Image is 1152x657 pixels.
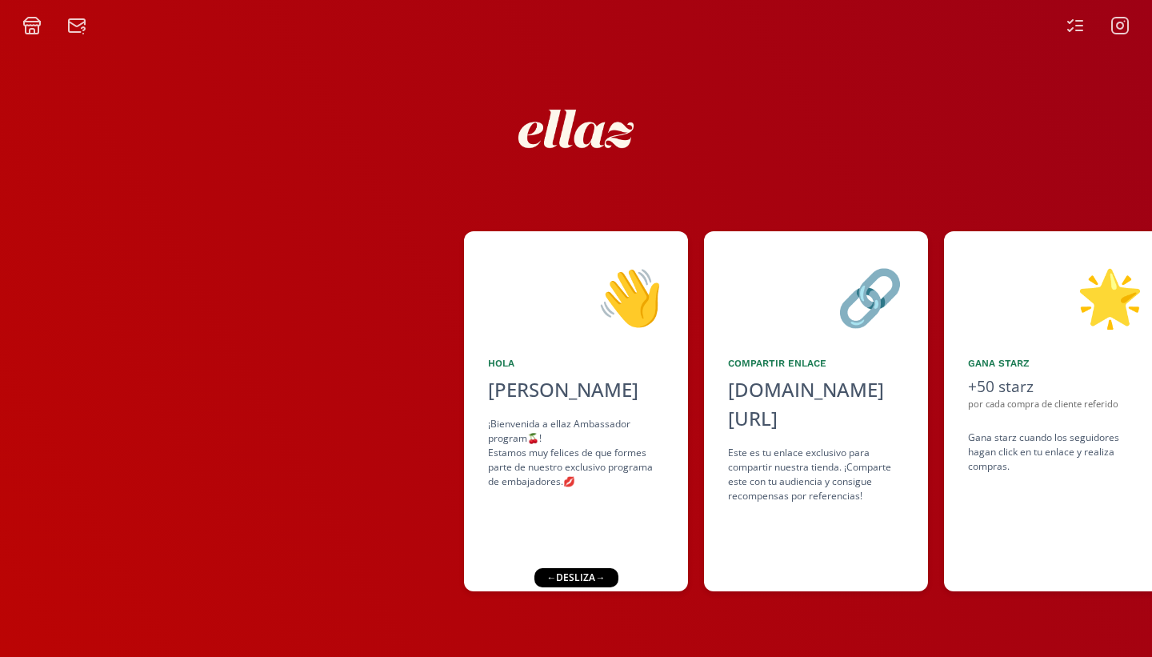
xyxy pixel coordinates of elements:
img: nKmKAABZpYV7 [504,57,648,201]
div: [PERSON_NAME] [488,375,664,404]
div: [DOMAIN_NAME][URL] [728,375,904,433]
div: Compartir Enlace [728,356,904,371]
div: Hola [488,356,664,371]
div: Este es tu enlace exclusivo para compartir nuestra tienda. ¡Comparte este con tu audiencia y cons... [728,446,904,503]
div: por cada compra de cliente referido [968,398,1144,411]
div: 🔗 [728,255,904,337]
div: +50 starz [968,375,1144,399]
div: ← desliza → [534,568,618,587]
div: 👋 [488,255,664,337]
div: 🌟 [968,255,1144,337]
div: Gana starz [968,356,1144,371]
div: ¡Bienvenida a ellaz Ambassador program🍒! Estamos muy felices de que formes parte de nuestro exclu... [488,417,664,489]
div: Gana starz cuando los seguidores hagan click en tu enlace y realiza compras . [968,431,1144,474]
